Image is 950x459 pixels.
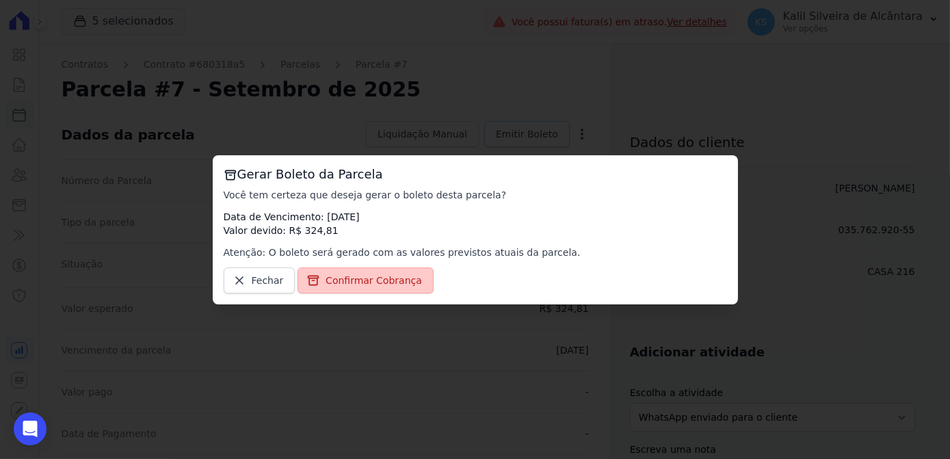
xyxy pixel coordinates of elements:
[224,188,727,202] p: Você tem certeza que deseja gerar o boleto desta parcela?
[298,267,434,293] a: Confirmar Cobrança
[224,246,727,259] p: Atenção: O boleto será gerado com as valores previstos atuais da parcela.
[326,274,422,287] span: Confirmar Cobrança
[224,267,295,293] a: Fechar
[252,274,284,287] span: Fechar
[224,210,727,237] p: Data de Vencimento: [DATE] Valor devido: R$ 324,81
[224,166,727,183] h3: Gerar Boleto da Parcela
[14,412,47,445] div: Open Intercom Messenger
